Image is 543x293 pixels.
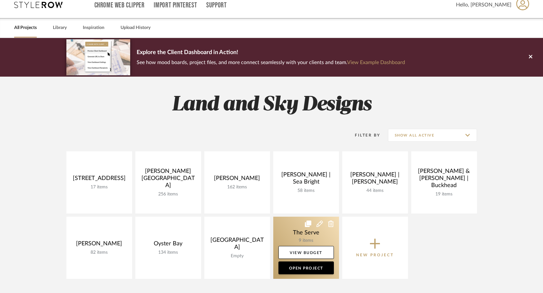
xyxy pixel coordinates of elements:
[209,184,265,190] div: 162 items
[456,1,511,9] span: Hello, [PERSON_NAME]
[342,217,408,279] button: New Project
[53,24,67,32] a: Library
[94,3,145,8] a: Chrome Web Clipper
[206,3,227,8] a: Support
[154,3,197,8] a: Import Pinterest
[278,171,334,188] div: [PERSON_NAME] | Sea Bright
[278,246,334,259] a: View Budget
[137,48,405,58] p: Explore the Client Dashboard in Action!
[209,253,265,259] div: Empty
[141,168,196,192] div: [PERSON_NAME][GEOGRAPHIC_DATA]
[72,240,127,250] div: [PERSON_NAME]
[347,60,405,65] a: View Example Dashboard
[416,192,472,197] div: 19 items
[209,237,265,253] div: [GEOGRAPHIC_DATA]
[141,250,196,255] div: 134 items
[66,39,130,75] img: d5d033c5-7b12-40c2-a960-1ecee1989c38.png
[356,252,394,258] p: New Project
[137,58,405,67] p: See how mood boards, project files, and more connect seamlessly with your clients and team.
[278,188,334,194] div: 58 items
[72,250,127,255] div: 82 items
[121,24,150,32] a: Upload History
[347,132,381,138] div: Filter By
[141,192,196,197] div: 256 items
[416,168,472,192] div: [PERSON_NAME] & [PERSON_NAME] | Buckhead
[141,240,196,250] div: Oyster Bay
[72,175,127,184] div: [STREET_ADDRESS]
[83,24,104,32] a: Inspiration
[40,93,504,117] h2: Land and Sky Designs
[72,184,127,190] div: 17 items
[347,171,403,188] div: [PERSON_NAME] | [PERSON_NAME]
[278,261,334,274] a: Open Project
[347,188,403,194] div: 44 items
[209,175,265,184] div: [PERSON_NAME]
[14,24,37,32] a: All Projects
